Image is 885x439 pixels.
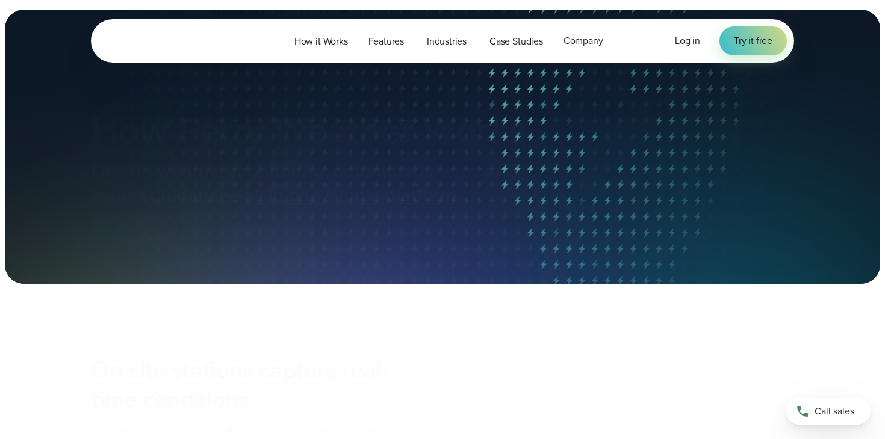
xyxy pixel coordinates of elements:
[284,29,358,54] a: How it Works
[489,34,543,49] span: Case Studies
[368,34,404,49] span: Features
[427,34,467,49] span: Industries
[294,34,348,49] span: How it Works
[564,34,603,48] span: Company
[675,34,700,48] a: Log in
[719,26,787,55] a: Try it free
[815,404,854,419] span: Call sales
[479,29,553,54] a: Case Studies
[786,398,871,425] a: Call sales
[734,34,772,48] span: Try it free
